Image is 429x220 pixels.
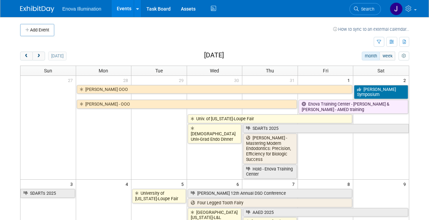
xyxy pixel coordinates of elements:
span: 30 [233,76,242,84]
span: 29 [178,76,187,84]
span: 1 [347,76,353,84]
a: [PERSON_NAME] Symposium [354,85,408,99]
a: How to sync to an external calendar... [333,27,409,32]
a: [PERSON_NAME] - Mastering Modern Endodontics: Precision, Efficiency for Biologic Success [243,134,297,164]
span: 4 [125,180,131,188]
a: University of [US_STATE]-Loupe Fair [132,189,186,203]
button: myCustomButton [399,52,409,60]
span: 9 [403,180,409,188]
button: prev [20,52,33,60]
a: SDARTs 2025 [20,189,75,198]
img: JeffD Dyll [390,2,403,15]
span: Fri [323,68,328,73]
span: Tue [155,68,163,73]
span: Sun [44,68,52,73]
a: AAED 2025 [243,208,408,217]
span: Sat [377,68,385,73]
a: Univ. of [US_STATE]-Loupe Fair [188,114,353,123]
i: Personalize Calendar [402,54,406,58]
span: Enova Illumination [62,6,101,12]
span: Mon [99,68,108,73]
button: [DATE] [48,52,66,60]
button: week [380,52,395,60]
a: [PERSON_NAME] OOO [77,85,353,94]
button: next [32,52,45,60]
span: 27 [67,76,76,84]
span: Wed [210,68,219,73]
a: [PERSON_NAME] 12th Annual DSO Conference [188,189,353,198]
a: Hold - Enova Training Center [243,165,297,179]
button: month [362,52,380,60]
button: Add Event [20,24,54,36]
a: Search [349,3,381,15]
span: 31 [289,76,298,84]
span: Thu [266,68,274,73]
a: Four Legged Tooth Fairy [188,198,353,207]
span: Search [359,6,374,12]
h2: [DATE] [204,52,224,59]
img: ExhibitDay [20,6,54,13]
span: 3 [70,180,76,188]
span: 6 [236,180,242,188]
span: 7 [291,180,298,188]
a: [PERSON_NAME] - OOO [77,100,297,109]
span: 2 [403,76,409,84]
span: 28 [123,76,131,84]
span: 8 [347,180,353,188]
a: SDARTs 2025 [243,124,409,133]
span: 5 [181,180,187,188]
a: Enova Training Center - [PERSON_NAME] & [PERSON_NAME] - AMED training [299,100,408,114]
a: [DEMOGRAPHIC_DATA] Univ-Grad Endo Dinner [188,124,242,143]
